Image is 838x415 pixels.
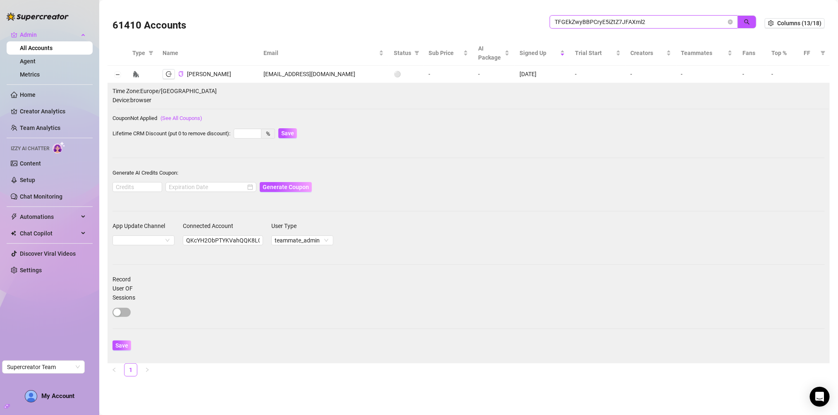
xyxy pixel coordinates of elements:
[478,44,503,62] span: AI Package
[20,45,53,51] a: All Accounts
[626,66,676,83] td: -
[113,182,162,192] input: Credits
[631,48,665,58] span: Creators
[160,115,202,121] a: (See All Coupons)
[737,41,766,66] th: Fans
[41,392,74,400] span: My Account
[20,71,40,78] a: Metrics
[570,66,625,83] td: -
[429,48,462,58] span: Sub Price
[260,182,312,192] button: Generate Coupon
[132,48,145,58] span: Type
[424,41,473,66] th: Sub Price
[20,250,76,257] a: Discover Viral Videos
[113,86,825,96] span: Time Zone: Europe/[GEOGRAPHIC_DATA]
[178,71,184,77] button: Copy Account UID
[281,130,294,137] span: Save
[414,50,419,55] span: filter
[394,71,401,77] span: ⚪
[520,48,558,58] span: Signed Up
[555,17,726,26] input: Search by UID / Name / Email / Creator Username
[11,213,17,220] span: thunderbolt
[263,48,377,58] span: Email
[20,227,79,240] span: Chat Copilot
[114,72,121,78] button: Collapse row
[20,193,62,200] a: Chat Monitoring
[148,50,153,55] span: filter
[125,364,137,376] a: 1
[744,19,750,25] span: search
[737,66,766,83] td: -
[768,20,774,26] span: setting
[473,41,515,66] th: AI Package
[166,71,172,77] span: logout
[183,221,239,230] label: Connected Account
[108,363,121,377] button: left
[804,48,817,58] span: FF
[777,20,821,26] span: Columns (13/18)
[113,341,131,350] button: Save
[810,387,830,407] div: Open Intercom Messenger
[413,47,421,59] span: filter
[681,48,726,58] span: Teammates
[147,47,155,59] span: filter
[20,91,36,98] a: Home
[263,184,309,190] span: Generate Coupon
[20,105,86,118] a: Creator Analytics
[132,70,139,79] div: 🦍
[113,115,157,121] span: Coupon Not Applied
[767,66,799,83] td: -
[819,47,827,59] span: filter
[113,19,186,32] h3: 61410 Accounts
[178,71,184,77] span: copy
[11,31,17,38] span: crown
[20,177,35,183] a: Setup
[424,66,473,83] td: -
[394,48,411,58] span: Status
[278,128,297,138] button: Save
[271,221,302,230] label: User Type
[169,182,246,192] input: Expiration Date
[25,391,37,402] img: AD_cMMTxCeTpmN1d5MnKJ1j-_uXZCpTKapSSqNGg4PyXtR_tCW7gZXTNmFz2tpVv9LSyNV7ff1CaS4f4q0HLYKULQOwoM5GQR...
[53,142,65,154] img: AI Chatter
[158,41,259,66] th: Name
[113,308,131,317] button: Record User OF Sessions
[20,267,42,273] a: Settings
[575,48,614,58] span: Trial Start
[113,275,146,302] label: Record User OF Sessions
[20,210,79,223] span: Automations
[113,130,230,137] span: Lifetime CRM Discount (put 0 to remove discount):
[767,41,799,66] th: Top %
[108,363,121,377] li: Previous Page
[141,363,154,377] li: Next Page
[115,342,128,349] span: Save
[261,129,275,139] div: %
[728,19,733,24] button: close-circle
[187,71,231,77] span: [PERSON_NAME]
[681,71,683,77] span: -
[183,235,263,245] input: Connected Account
[141,363,154,377] button: right
[275,236,330,245] span: teammate_admin
[4,403,10,409] span: build
[20,160,41,167] a: Content
[7,361,80,373] span: Supercreator Team
[20,125,60,131] a: Team Analytics
[473,66,515,83] td: -
[765,18,825,28] button: Columns (13/18)
[570,41,625,66] th: Trial Start
[20,58,36,65] a: Agent
[259,41,389,66] th: Email
[259,66,389,83] td: [EMAIL_ADDRESS][DOMAIN_NAME]
[113,170,178,176] span: Generate AI Credits Coupon:
[11,230,16,236] img: Chat Copilot
[20,28,79,41] span: Admin
[113,96,825,105] span: Device: browser
[113,221,170,230] label: App Update Channel
[145,367,150,372] span: right
[626,41,676,66] th: Creators
[112,367,117,372] span: left
[7,12,69,21] img: logo-BBDzfeDw.svg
